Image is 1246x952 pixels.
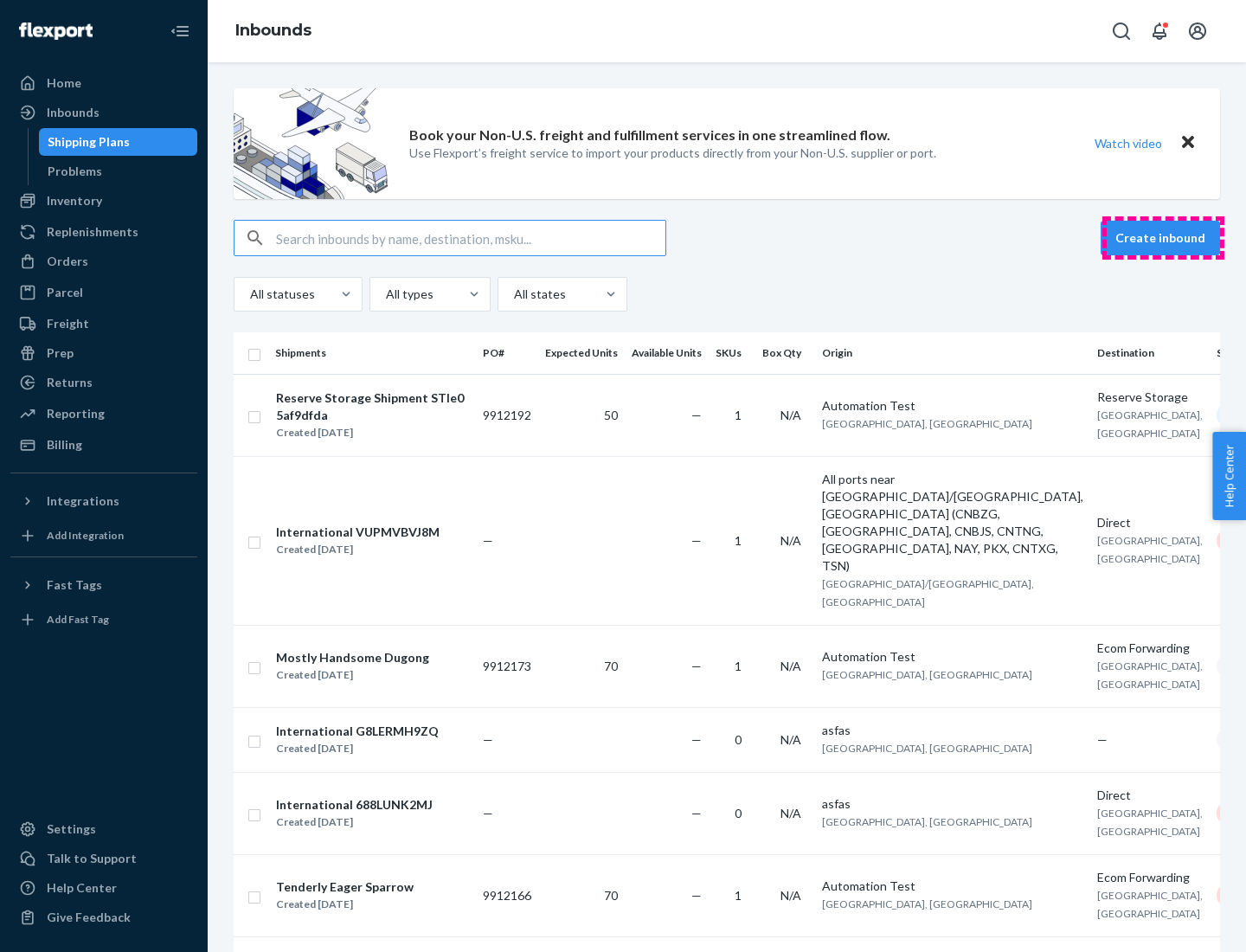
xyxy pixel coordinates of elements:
div: Reserve Storage Shipment STIe05af9dfda [276,389,468,424]
span: [GEOGRAPHIC_DATA], [GEOGRAPHIC_DATA] [1097,408,1203,440]
span: — [483,533,493,548]
div: Automation Test [822,397,1083,415]
div: International 688LUNK2MJ [276,796,433,814]
th: Destination [1090,332,1210,374]
span: [GEOGRAPHIC_DATA], [GEOGRAPHIC_DATA] [822,815,1032,828]
div: Returns [47,374,93,391]
div: Mostly Handsome Dugong [276,649,429,666]
a: Help Center [10,874,197,902]
div: Give Feedback [47,909,131,926]
a: Returns [10,369,197,396]
button: Close [1177,131,1199,156]
span: — [483,806,493,820]
a: Home [10,69,197,97]
div: Reporting [47,405,105,422]
div: Reserve Storage [1097,389,1203,406]
span: — [691,408,702,422]
th: SKUs [709,332,755,374]
a: Inventory [10,187,197,215]
a: Freight [10,310,197,338]
span: [GEOGRAPHIC_DATA], [GEOGRAPHIC_DATA] [822,417,1032,430]
div: Home [47,74,81,92]
a: Inbounds [235,21,311,40]
div: Created [DATE] [276,666,429,684]
div: Created [DATE] [276,424,468,441]
span: 1 [735,408,742,422]
span: [GEOGRAPHIC_DATA]/[GEOGRAPHIC_DATA], [GEOGRAPHIC_DATA] [822,577,1034,608]
div: Fast Tags [47,576,102,594]
div: Help Center [47,879,117,897]
span: [GEOGRAPHIC_DATA], [GEOGRAPHIC_DATA] [822,668,1032,681]
img: Flexport logo [19,23,93,40]
span: [GEOGRAPHIC_DATA], [GEOGRAPHIC_DATA] [1097,659,1203,691]
span: 0 [735,732,742,747]
button: Open account menu [1180,14,1215,48]
div: Created [DATE] [276,896,414,913]
div: Parcel [47,284,83,301]
a: Add Fast Tag [10,606,197,634]
button: Integrations [10,487,197,515]
a: Prep [10,339,197,367]
input: All states [512,286,514,303]
span: — [691,806,702,820]
a: Settings [10,815,197,843]
div: Automation Test [822,878,1083,895]
span: [GEOGRAPHIC_DATA], [GEOGRAPHIC_DATA] [1097,534,1203,565]
a: Billing [10,431,197,459]
th: Origin [815,332,1090,374]
div: Automation Test [822,648,1083,666]
a: Parcel [10,279,197,306]
span: [GEOGRAPHIC_DATA], [GEOGRAPHIC_DATA] [1097,889,1203,920]
p: Use Flexport’s freight service to import your products directly from your Non-U.S. supplier or port. [409,145,936,162]
div: Shipping Plans [48,133,130,151]
button: Help Center [1212,432,1246,520]
div: All ports near [GEOGRAPHIC_DATA]/[GEOGRAPHIC_DATA], [GEOGRAPHIC_DATA] (CNBZG, [GEOGRAPHIC_DATA], ... [822,471,1083,575]
a: Talk to Support [10,845,197,872]
span: 0 [735,806,742,820]
span: — [483,732,493,747]
span: N/A [780,888,801,903]
div: Tenderly Eager Sparrow [276,878,414,896]
ol: breadcrumbs [222,6,325,56]
div: Billing [47,436,82,453]
a: Replenishments [10,218,197,246]
span: 1 [735,533,742,548]
input: All statuses [248,286,250,303]
a: Orders [10,248,197,275]
span: — [691,659,702,673]
a: Inbounds [10,99,197,126]
button: Create inbound [1101,221,1220,255]
div: Replenishments [47,223,138,241]
span: [GEOGRAPHIC_DATA], [GEOGRAPHIC_DATA] [1097,807,1203,838]
div: Settings [47,820,96,838]
span: 70 [604,888,618,903]
div: Inventory [47,192,102,209]
div: Created [DATE] [276,541,440,558]
a: Reporting [10,400,197,428]
span: — [691,888,702,903]
th: PO# [476,332,538,374]
div: asfas [822,795,1083,813]
a: Problems [39,158,198,185]
td: 9912173 [476,625,538,707]
div: Add Fast Tag [47,612,109,627]
span: 1 [735,888,742,903]
button: Open Search Box [1104,14,1139,48]
div: International VUPMVBVJ8M [276,524,440,541]
span: — [691,533,702,548]
div: Problems [48,163,102,180]
div: Orders [47,253,88,270]
a: Add Integration [10,522,197,550]
a: Shipping Plans [39,128,198,156]
input: Search inbounds by name, destination, msku... [276,221,665,255]
span: N/A [780,659,801,673]
button: Open notifications [1142,14,1177,48]
div: International G8LERMH9ZQ [276,723,439,740]
div: Created [DATE] [276,814,433,831]
span: N/A [780,533,801,548]
p: Book your Non-U.S. freight and fulfillment services in one streamlined flow. [409,125,890,145]
th: Available Units [625,332,709,374]
div: Created [DATE] [276,740,439,757]
span: [GEOGRAPHIC_DATA], [GEOGRAPHIC_DATA] [822,897,1032,910]
div: Direct [1097,514,1203,531]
